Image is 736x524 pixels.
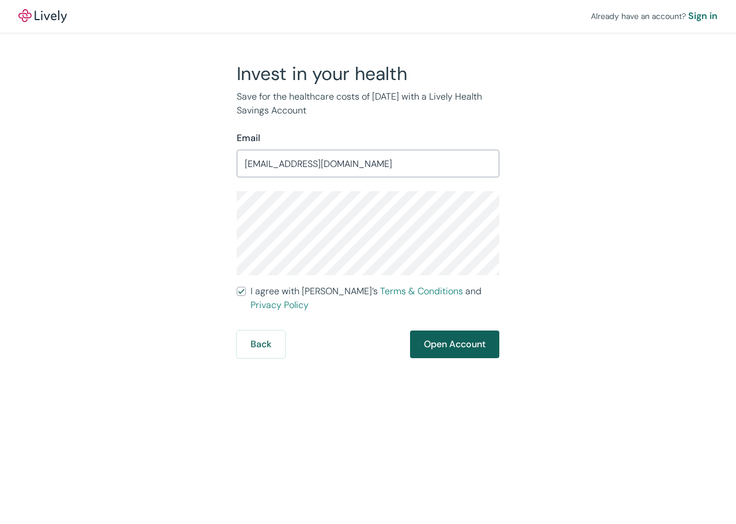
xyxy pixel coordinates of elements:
[237,131,260,145] label: Email
[18,9,67,23] a: LivelyLively
[251,284,499,312] span: I agree with [PERSON_NAME]’s and
[380,285,463,297] a: Terms & Conditions
[237,90,499,117] p: Save for the healthcare costs of [DATE] with a Lively Health Savings Account
[410,331,499,358] button: Open Account
[237,62,499,85] h2: Invest in your health
[688,9,718,23] a: Sign in
[18,9,67,23] img: Lively
[251,299,309,311] a: Privacy Policy
[591,9,718,23] div: Already have an account?
[237,331,285,358] button: Back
